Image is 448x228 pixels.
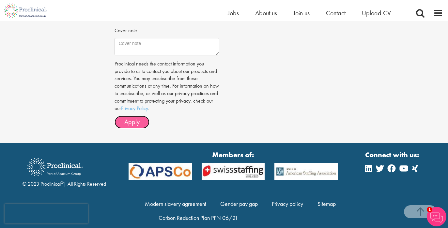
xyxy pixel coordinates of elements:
[61,180,64,185] sup: ®
[317,200,336,207] a: Sitemap
[129,150,338,160] strong: Members of:
[115,116,149,129] button: Apply
[115,25,137,35] label: Cover note
[124,118,140,126] span: Apply
[23,153,106,188] div: © 2023 Proclinical | All Rights Reserved
[220,200,258,207] a: Gender pay gap
[115,60,219,112] p: Proclinical needs the contact information you provide to us to contact you about our products and...
[365,150,421,160] strong: Connect with us:
[326,9,346,17] a: Contact
[255,9,277,17] a: About us
[197,163,270,180] img: APSCo
[23,153,88,180] img: Proclinical Recruitment
[124,163,197,180] img: APSCo
[228,9,239,17] a: Jobs
[362,9,391,17] a: Upload CV
[427,207,432,212] span: 1
[270,163,343,180] img: APSCo
[272,200,303,207] a: Privacy policy
[427,207,446,226] img: Chatbot
[145,200,206,207] a: Modern slavery agreement
[5,204,88,223] iframe: reCAPTCHA
[121,105,148,112] a: Privacy Policy
[293,9,310,17] a: Join us
[159,214,238,221] a: Carbon Reduction Plan PPN 06/21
